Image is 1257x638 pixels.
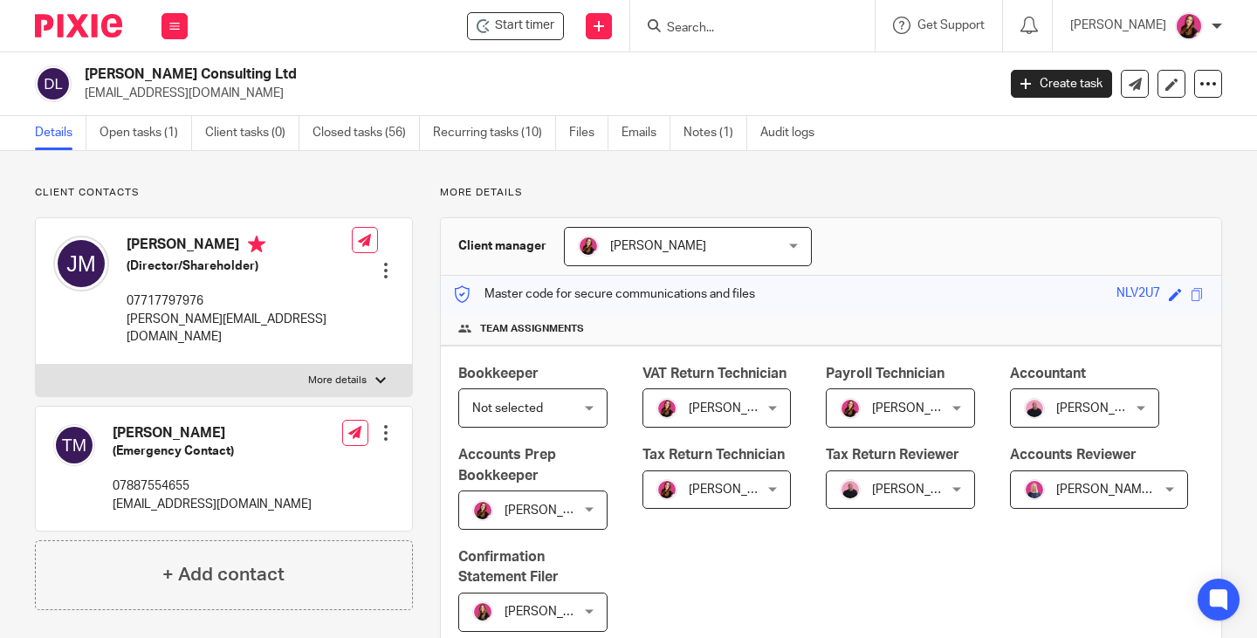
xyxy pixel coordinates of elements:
[35,116,86,150] a: Details
[840,479,861,500] img: Bio%20-%20Kemi%20.png
[689,484,785,496] span: [PERSON_NAME]
[665,21,822,37] input: Search
[472,500,493,521] img: 21.png
[656,398,677,419] img: 21.png
[1070,17,1166,34] p: [PERSON_NAME]
[610,240,706,252] span: [PERSON_NAME]
[872,402,968,415] span: [PERSON_NAME]
[578,236,599,257] img: 21.png
[113,424,312,442] h4: [PERSON_NAME]
[35,65,72,102] img: svg%3E
[1116,285,1160,305] div: NLV2U7
[53,424,95,466] img: svg%3E
[127,257,352,275] h5: (Director/Shareholder)
[826,367,944,381] span: Payroll Technician
[826,448,959,462] span: Tax Return Reviewer
[433,116,556,150] a: Recurring tasks (10)
[1024,398,1045,419] img: Bio%20-%20Kemi%20.png
[1024,479,1045,500] img: Cheryl%20Sharp%20FCCA.png
[872,484,968,496] span: [PERSON_NAME]
[127,311,352,346] p: [PERSON_NAME][EMAIL_ADDRESS][DOMAIN_NAME]
[472,601,493,622] img: 17.png
[467,12,564,40] div: Dr Jesse Mears Consulting Ltd
[113,496,312,513] p: [EMAIL_ADDRESS][DOMAIN_NAME]
[454,285,755,303] p: Master code for secure communications and files
[1175,12,1203,40] img: 21.png
[760,116,828,150] a: Audit logs
[127,292,352,310] p: 07717797976
[440,186,1222,200] p: More details
[35,14,122,38] img: Pixie
[683,116,747,150] a: Notes (1)
[689,402,785,415] span: [PERSON_NAME]
[85,65,805,84] h2: [PERSON_NAME] Consulting Ltd
[569,116,608,150] a: Files
[162,561,285,588] h4: + Add contact
[505,606,601,618] span: [PERSON_NAME]
[495,17,554,35] span: Start timer
[458,367,539,381] span: Bookkeeper
[100,116,192,150] a: Open tasks (1)
[308,374,367,388] p: More details
[35,186,413,200] p: Client contacts
[642,367,786,381] span: VAT Return Technician
[458,237,546,255] h3: Client manager
[1010,367,1086,381] span: Accountant
[1056,402,1152,415] span: [PERSON_NAME]
[313,116,420,150] a: Closed tasks (56)
[127,236,352,257] h4: [PERSON_NAME]
[505,504,601,517] span: [PERSON_NAME]
[458,448,556,482] span: Accounts Prep Bookkeeper
[53,236,109,292] img: svg%3E
[113,442,312,460] h5: (Emergency Contact)
[113,477,312,495] p: 07887554655
[917,19,985,31] span: Get Support
[248,236,265,253] i: Primary
[840,398,861,419] img: 21.png
[642,448,785,462] span: Tax Return Technician
[205,116,299,150] a: Client tasks (0)
[472,402,543,415] span: Not selected
[1011,70,1112,98] a: Create task
[85,85,985,102] p: [EMAIL_ADDRESS][DOMAIN_NAME]
[480,322,584,336] span: Team assignments
[1056,484,1187,496] span: [PERSON_NAME] FCCA
[656,479,677,500] img: 21.png
[458,550,559,584] span: Confirmation Statement Filer
[622,116,670,150] a: Emails
[1010,448,1137,462] span: Accounts Reviewer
